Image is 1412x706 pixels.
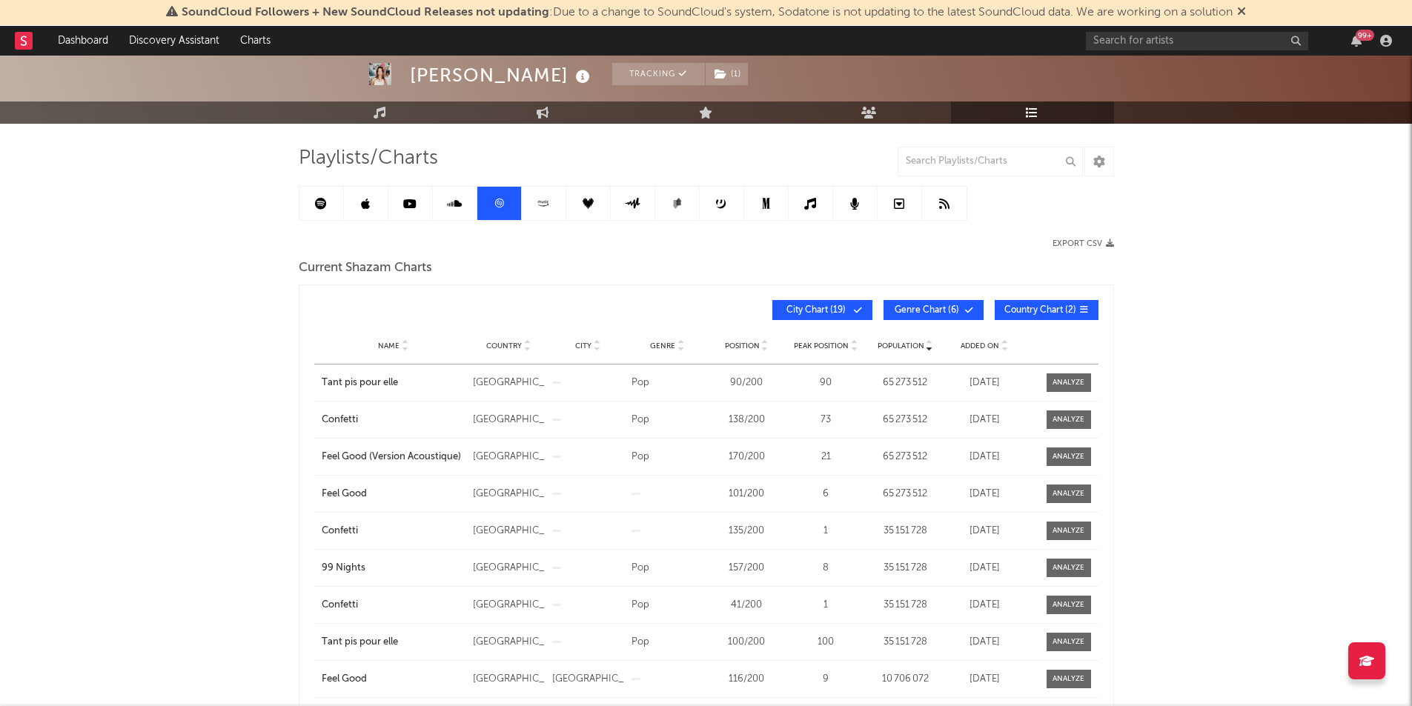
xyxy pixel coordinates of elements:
[322,487,465,502] a: Feel Good
[1086,32,1308,50] input: Search for artists
[410,63,594,87] div: [PERSON_NAME]
[378,342,400,350] span: Name
[322,450,465,464] a: Feel Good (Version Acoustique)
[47,26,119,56] a: Dashboard
[706,63,748,85] button: (1)
[322,635,465,650] a: Tant pis pour elle
[711,672,783,687] div: 116 / 200
[632,598,703,613] div: Pop
[473,561,545,576] div: [GEOGRAPHIC_DATA]
[949,635,1021,650] div: [DATE]
[949,376,1021,390] div: [DATE]
[322,413,465,427] a: Confetti
[893,306,961,315] span: Genre Chart ( 6 )
[473,487,545,502] div: [GEOGRAPHIC_DATA]
[869,524,941,539] div: 35 151 728
[1004,306,1076,315] span: Country Chart ( 2 )
[322,598,465,613] a: Confetti
[473,450,545,464] div: [GEOGRAPHIC_DATA]
[632,413,703,427] div: Pop
[322,524,465,539] a: Confetti
[473,635,545,650] div: [GEOGRAPHIC_DATA]
[182,7,549,19] span: SoundCloud Followers + New SoundCloud Releases not updating
[575,342,591,350] span: City
[790,561,862,576] div: 8
[961,342,999,350] span: Added On
[790,635,862,650] div: 100
[790,413,862,427] div: 73
[869,487,941,502] div: 65 273 512
[486,342,522,350] span: Country
[650,342,675,350] span: Genre
[1356,30,1374,41] div: 99 +
[632,561,703,576] div: Pop
[322,561,465,576] a: 99 Nights
[473,672,545,687] div: [GEOGRAPHIC_DATA]
[322,672,465,687] a: Feel Good
[473,376,545,390] div: [GEOGRAPHIC_DATA]
[869,635,941,650] div: 35 151 728
[869,413,941,427] div: 65 273 512
[632,376,703,390] div: Pop
[182,7,1233,19] span: : Due to a change to SoundCloud's system, Sodatone is not updating to the latest SoundCloud data....
[790,598,862,613] div: 1
[782,306,850,315] span: City Chart ( 19 )
[322,376,465,390] a: Tant pis pour elle
[612,63,705,85] button: Tracking
[949,487,1021,502] div: [DATE]
[1237,7,1246,19] span: Dismiss
[949,450,1021,464] div: [DATE]
[711,450,783,464] div: 170 / 200
[869,672,941,687] div: 10 706 072
[711,413,783,427] div: 138 / 200
[878,342,924,350] span: Population
[898,147,1083,176] input: Search Playlists/Charts
[711,561,783,576] div: 157 / 200
[473,413,545,427] div: [GEOGRAPHIC_DATA]
[790,524,862,539] div: 1
[1053,239,1114,248] button: Export CSV
[869,376,941,390] div: 65 273 512
[230,26,281,56] a: Charts
[869,598,941,613] div: 35 151 728
[711,598,783,613] div: 41 / 200
[705,63,749,85] span: ( 1 )
[949,413,1021,427] div: [DATE]
[299,150,438,167] span: Playlists/Charts
[711,376,783,390] div: 90 / 200
[790,487,862,502] div: 6
[790,376,862,390] div: 90
[794,342,849,350] span: Peak Position
[869,561,941,576] div: 35 151 728
[949,598,1021,613] div: [DATE]
[632,450,703,464] div: Pop
[473,598,545,613] div: [GEOGRAPHIC_DATA]
[949,561,1021,576] div: [DATE]
[949,524,1021,539] div: [DATE]
[119,26,230,56] a: Discovery Assistant
[1351,35,1362,47] button: 99+
[772,300,872,320] button: City Chart(19)
[711,524,783,539] div: 135 / 200
[725,342,760,350] span: Position
[552,672,624,687] div: [GEOGRAPHIC_DATA]
[711,487,783,502] div: 101 / 200
[711,635,783,650] div: 100 / 200
[790,672,862,687] div: 9
[884,300,984,320] button: Genre Chart(6)
[869,450,941,464] div: 65 273 512
[995,300,1098,320] button: Country Chart(2)
[632,635,703,650] div: Pop
[949,672,1021,687] div: [DATE]
[473,524,545,539] div: [GEOGRAPHIC_DATA]
[790,450,862,464] div: 21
